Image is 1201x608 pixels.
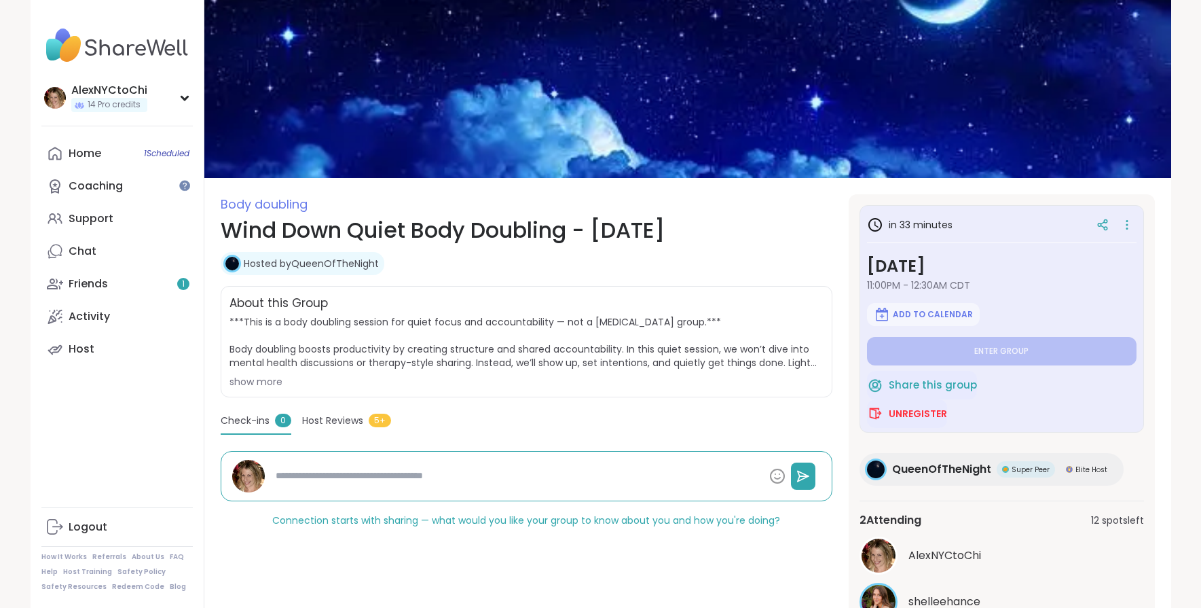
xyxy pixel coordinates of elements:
img: QueenOfTheNight [225,257,239,270]
a: Referrals [92,552,126,562]
a: Chat [41,235,193,268]
div: Support [69,211,113,226]
h1: Wind Down Quiet Body Doubling - [DATE] [221,214,832,247]
iframe: Spotlight [179,180,190,191]
span: Add to Calendar [893,309,973,320]
a: Safety Resources [41,582,107,592]
span: 14 Pro credits [88,99,141,111]
span: Super Peer [1012,465,1050,475]
span: QueenOfTheNight [892,461,991,478]
a: How It Works [41,552,87,562]
div: Logout [69,520,107,535]
a: Friends1 [41,268,193,300]
span: 11:00PM - 12:30AM CDT [867,279,1137,292]
h3: [DATE] [867,254,1137,279]
div: show more [229,375,824,389]
button: Unregister [867,399,947,428]
a: Logout [41,511,193,543]
span: Check-ins [221,414,270,428]
a: Support [41,202,193,235]
img: QueenOfTheNight [867,461,885,478]
img: AlexNYCtoChi [862,539,895,573]
img: ShareWell Logomark [867,406,883,422]
h2: About this Group [229,295,328,312]
span: AlexNYCtoChi [908,548,981,564]
span: Enter group [974,346,1029,357]
img: Elite Host [1066,466,1073,473]
a: About Us [132,552,164,562]
img: ShareWell Logomark [874,306,890,323]
button: Enter group [867,337,1137,365]
span: 1 Scheduled [144,148,189,159]
span: Body doubling [221,196,308,213]
img: ShareWell Nav Logo [41,22,193,69]
div: Coaching [69,179,123,194]
a: FAQ [170,552,184,562]
span: ***This is a body doubling session for quiet focus and accountability — not a [MEDICAL_DATA] grou... [229,315,824,370]
span: Connection starts with sharing — what would you like your group to know about you and how you're ... [272,514,780,527]
a: Coaching [41,170,193,202]
h3: in 33 minutes [867,217,953,233]
a: Blog [170,582,186,592]
a: Activity [41,300,193,333]
a: Host [41,333,193,365]
span: 12 spots left [1091,514,1144,528]
div: Home [69,146,101,161]
img: AlexNYCtoChi [232,460,265,493]
span: 1 [182,279,185,290]
div: Host [69,342,94,357]
div: Activity [69,309,110,324]
img: ShareWell Logomark [867,377,883,393]
span: Host Reviews [302,414,363,428]
a: AlexNYCtoChiAlexNYCtoChi [860,537,1144,575]
span: Share this group [889,378,977,393]
img: AlexNYCtoChi [44,87,66,109]
span: Unregister [889,407,947,421]
div: Friends [69,276,108,291]
a: Help [41,567,58,577]
div: Chat [69,244,96,259]
a: Host Training [63,567,112,577]
button: Share this group [867,371,977,399]
a: Home1Scheduled [41,137,193,170]
a: Safety Policy [117,567,166,577]
a: Redeem Code [112,582,164,592]
a: QueenOfTheNightQueenOfTheNightSuper PeerSuper PeerElite HostElite Host [860,453,1124,486]
span: 5+ [369,414,391,427]
div: AlexNYCtoChi [71,83,147,98]
span: 0 [275,414,291,427]
span: 2 Attending [860,512,921,529]
span: Elite Host [1075,465,1107,475]
img: Super Peer [1002,466,1009,473]
button: Add to Calendar [867,303,980,326]
a: Hosted byQueenOfTheNight [244,257,379,270]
